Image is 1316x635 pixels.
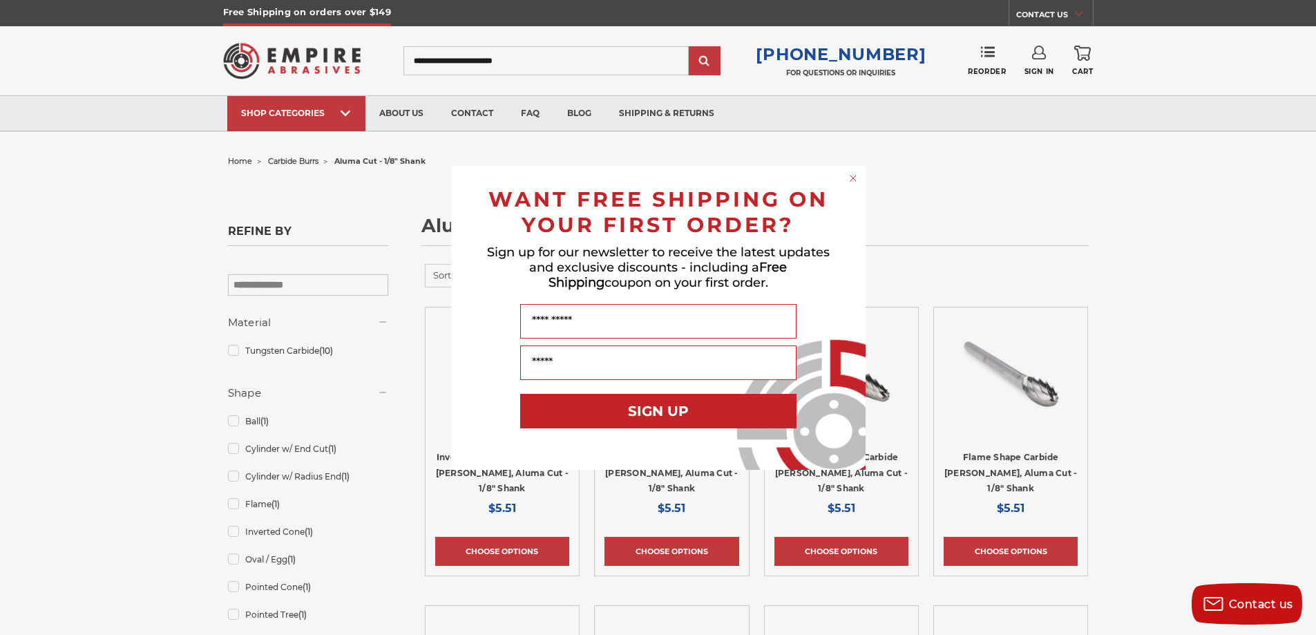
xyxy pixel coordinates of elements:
span: Sign up for our newsletter to receive the latest updates and exclusive discounts - including a co... [487,245,830,290]
button: Contact us [1192,583,1302,625]
span: WANT FREE SHIPPING ON YOUR FIRST ORDER? [488,187,828,238]
button: Close dialog [846,171,860,185]
span: Contact us [1229,598,1293,611]
button: SIGN UP [520,394,797,428]
span: Free Shipping [549,260,788,290]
